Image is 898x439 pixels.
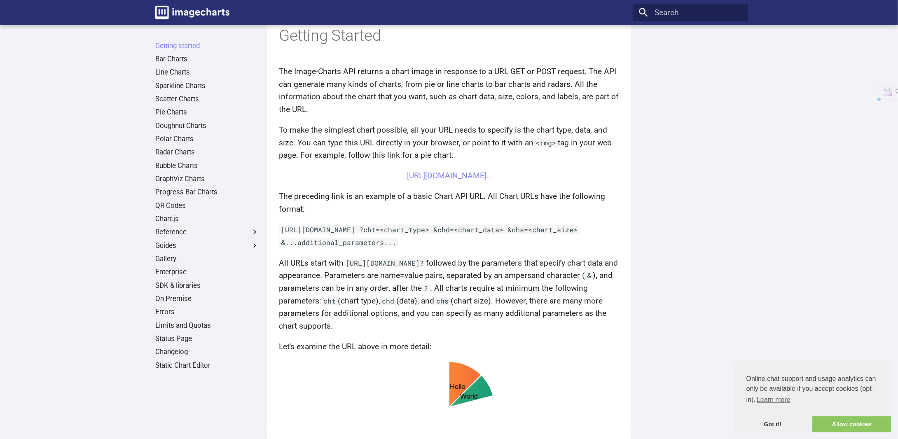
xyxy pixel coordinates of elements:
span: Online chat support and usage analytics can only be available if you accept cookies (opt-in). [746,374,878,406]
a: dismiss cookie message [733,416,812,433]
code: & [585,271,593,280]
p: The preceding link is an example of a basic Chart API URL. All Chart URLs have the following format: [279,190,619,215]
code: [URL][DOMAIN_NAME] ?cht=<chart_type> &chd=<chart_data> &chs=<chart_size> &...additional_parameter... [279,225,580,247]
label: Reference [155,228,259,237]
a: Bubble Charts [155,161,259,170]
a: QR Codes [155,201,259,210]
a: Errors [155,308,259,317]
code: <img> [533,138,558,147]
a: GraphViz Charts [155,175,259,184]
a: Line Charts [155,68,259,77]
a: Bar Charts [155,55,259,64]
a: Scatter Charts [155,95,259,104]
code: chd [380,297,397,305]
code: ? [422,284,430,292]
a: Pie Charts [155,108,259,117]
a: learn more about cookies [755,394,792,406]
img: logo [155,6,229,19]
a: Doughnut Charts [155,121,259,131]
a: Static Chart Editor [155,361,259,370]
a: Sparkline Charts [155,82,259,91]
p: To make the simplest chart possible, all your URL needs to specify is the chart type, data, and s... [279,124,619,162]
a: Getting started [155,42,259,51]
label: Guides [155,241,259,250]
h1: Getting Started [279,25,619,46]
a: Progress Bar Charts [155,188,259,197]
p: Let's examine the URL above in more detail: [279,341,619,353]
a: Limits and Quotas [155,321,259,330]
a: On Premise [155,294,259,304]
code: cht [321,297,338,305]
a: Radar Charts [155,148,259,157]
a: Chart.js [155,215,259,224]
a: SDK & libraries [155,281,259,290]
p: The Image-Charts API returns a chart image in response to a URL GET or POST request. The API can ... [279,65,619,116]
a: Enterprise [155,268,259,277]
a: [URL][DOMAIN_NAME].. [407,171,491,180]
div: cookieconsent [733,361,891,432]
a: allow cookies [812,416,891,433]
a: Polar Charts [155,135,259,144]
a: Status Page [155,334,259,343]
code: chs [434,297,451,305]
code: [URL][DOMAIN_NAME]? [344,259,426,267]
input: Search [633,4,748,21]
a: Changelog [155,348,259,357]
p: All URLs start with followed by the parameters that specify chart data and appearance. Parameters... [279,257,619,333]
a: Image-Charts documentation [152,2,234,23]
a: Gallery [155,255,259,264]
